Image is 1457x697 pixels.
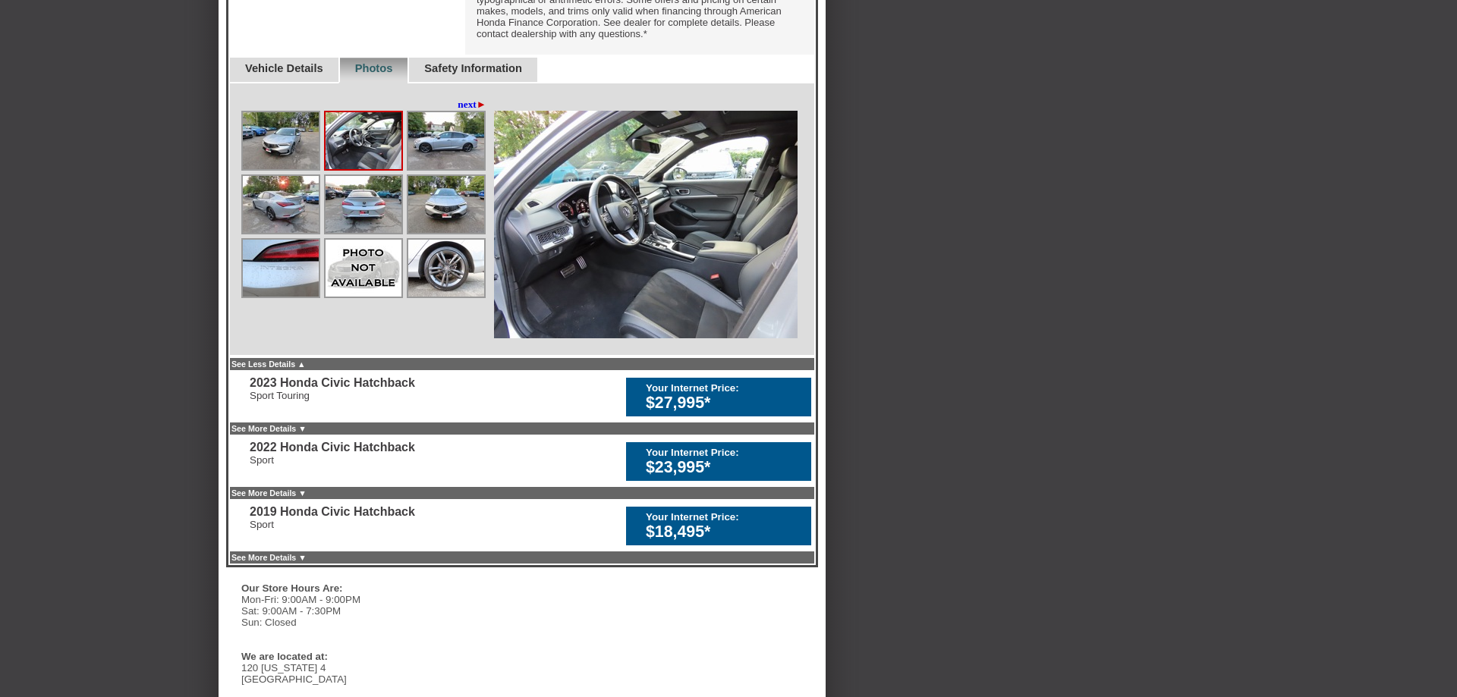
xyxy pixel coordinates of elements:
[646,382,804,394] div: Your Internet Price:
[231,553,307,562] a: See More Details ▼
[646,394,804,413] div: $27,995*
[326,176,401,233] img: Image.aspx
[326,112,401,169] img: Image.aspx
[241,651,461,662] div: We are located at:
[250,454,415,466] div: Sport
[250,376,415,390] div: 2023 Honda Civic Hatchback
[250,441,415,454] div: 2022 Honda Civic Hatchback
[241,662,469,685] div: 120 [US_STATE] 4 [GEOGRAPHIC_DATA]
[241,582,461,594] div: Our Store Hours Are:
[646,458,804,477] div: $23,995*
[250,505,415,519] div: 2019 Honda Civic Hatchback
[231,424,307,433] a: See More Details ▼
[245,62,323,74] a: Vehicle Details
[231,488,307,498] a: See More Details ▼
[646,447,804,458] div: Your Internet Price:
[646,523,804,542] div: $18,495*
[355,62,393,74] a: Photos
[231,359,306,369] a: See Less Details ▲
[408,112,484,169] img: Image.aspx
[243,240,319,297] img: Image.aspx
[250,390,415,401] div: Sport Touring
[494,111,798,338] img: Image.aspx
[458,99,486,111] a: next►
[243,176,319,233] img: Image.aspx
[326,240,401,297] img: Image.aspx
[243,112,319,169] img: Image.aspx
[408,240,484,297] img: Image.aspx
[250,519,415,530] div: Sport
[646,511,804,523] div: Your Internet Price:
[424,62,522,74] a: Safety Information
[241,594,469,628] div: Mon-Fri: 9:00AM - 9:00PM Sat: 9:00AM - 7:30PM Sun: Closed
[477,99,486,110] span: ►
[408,176,484,233] img: Image.aspx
